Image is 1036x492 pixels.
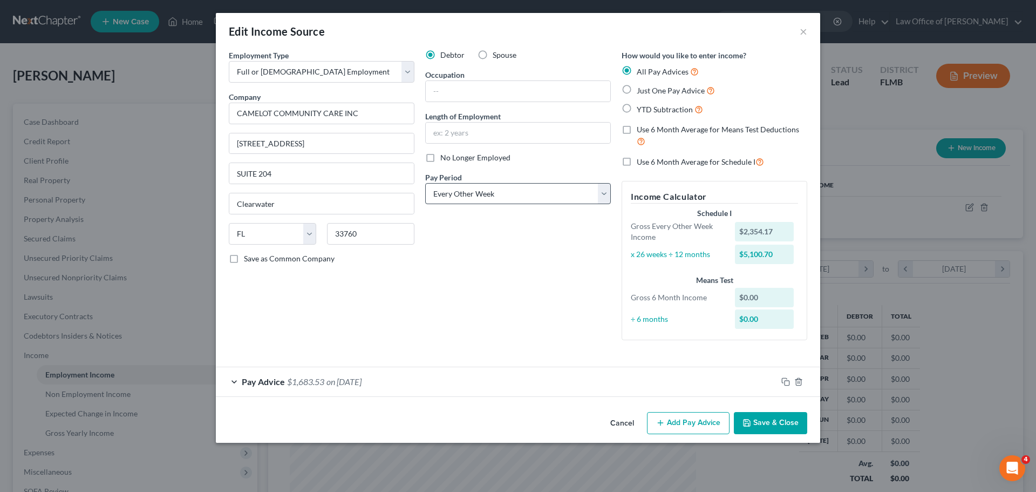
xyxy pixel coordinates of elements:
input: -- [426,81,610,102]
input: Enter city... [229,193,414,214]
button: Add Pay Advice [647,412,730,435]
label: How would you like to enter income? [622,50,746,61]
input: Search company by name... [229,103,414,124]
span: Company [229,92,261,102]
div: Means Test [631,275,798,286]
div: Gross Every Other Week Income [625,221,730,242]
span: Use 6 Month Average for Means Test Deductions [637,125,799,134]
span: Employment Type [229,51,289,60]
div: $0.00 [735,309,794,329]
span: Pay Advice [242,376,285,387]
div: $0.00 [735,288,794,307]
span: Debtor [440,50,465,59]
button: Cancel [602,413,643,435]
span: Just One Pay Advice [637,86,705,95]
span: All Pay Advices [637,67,689,76]
div: $5,100.70 [735,245,794,264]
div: Gross 6 Month Income [625,292,730,303]
span: Use 6 Month Average for Schedule I [637,157,755,166]
span: YTD Subtraction [637,105,693,114]
button: Save & Close [734,412,807,435]
input: Enter zip... [327,223,414,245]
input: Unit, Suite, etc... [229,163,414,184]
span: $1,683.53 [287,376,324,387]
input: Enter address... [229,133,414,154]
span: Pay Period [425,173,462,182]
label: Length of Employment [425,111,501,122]
span: No Longer Employed [440,153,510,162]
iframe: Intercom live chat [999,455,1025,481]
label: Occupation [425,69,465,80]
div: x 26 weeks ÷ 12 months [625,249,730,260]
button: × [800,25,807,38]
div: Edit Income Source [229,24,325,39]
span: Save as Common Company [244,254,335,263]
span: 4 [1021,455,1030,464]
h5: Income Calculator [631,190,798,204]
span: Spouse [493,50,516,59]
input: ex: 2 years [426,123,610,143]
div: Schedule I [631,208,798,219]
div: $2,354.17 [735,222,794,241]
span: on [DATE] [326,376,362,387]
div: ÷ 6 months [625,314,730,325]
